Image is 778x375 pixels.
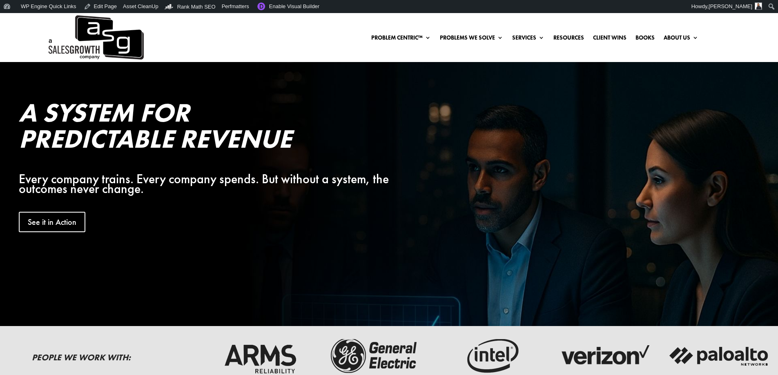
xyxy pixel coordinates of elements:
[19,174,402,194] div: Every company trains. Every company spends. But without a system, the outcomes never change.
[177,4,216,10] span: Rank Math SEO
[19,212,85,232] a: See it in Action
[19,100,402,156] h2: A System for Predictable Revenue
[709,3,752,9] span: [PERSON_NAME]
